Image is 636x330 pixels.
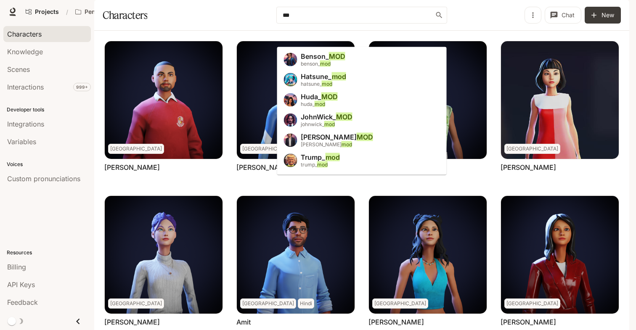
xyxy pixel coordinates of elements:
[301,92,338,101] span: Huda_
[35,8,59,16] span: Projects
[369,41,487,159] img: Aitana
[85,8,132,16] p: Pen Pals [Production]
[301,161,328,168] span: trump_
[301,61,331,67] span: benson_
[320,61,331,67] span: mod
[237,41,355,159] img: Adelina
[104,317,160,327] a: [PERSON_NAME]
[284,73,297,87] img: Hatsune_mod
[104,163,160,172] a: [PERSON_NAME]
[369,196,487,314] img: Anaya
[301,153,340,161] span: Trump_
[301,133,373,141] span: [PERSON_NAME]
[284,53,297,66] img: Benson_MOD
[322,81,332,87] span: mod
[301,101,325,107] span: huda_
[284,134,297,147] img: Timothy_MOD
[236,317,251,327] a: Amit
[315,101,325,107] span: mod
[301,52,345,61] span: Benson_
[321,92,338,101] span: MOD
[501,163,556,172] a: [PERSON_NAME]
[545,7,581,24] button: Chat
[326,153,340,161] span: mod
[284,114,297,127] img: JohnWick_MOD
[301,141,352,148] span: [PERSON_NAME]
[22,3,63,20] a: Go to projects
[317,161,328,168] span: mod
[332,72,346,81] span: mod
[301,72,346,81] span: Hatsune_
[63,8,72,16] div: /
[72,3,145,20] button: Open workspace menu
[236,163,292,172] a: [PERSON_NAME]
[368,317,424,327] a: [PERSON_NAME]
[284,93,297,107] img: Huda_MOD
[105,196,223,314] img: Alison
[284,154,297,167] img: Trump_mod
[301,81,332,87] span: hatsune_
[342,141,352,148] span: mod
[501,41,619,159] img: Akira
[105,41,223,159] img: Abel
[357,133,373,141] span: MOD
[329,52,345,61] span: MOD
[501,196,619,314] img: Angie
[301,113,352,121] span: JohnWick_
[501,317,556,327] a: [PERSON_NAME]
[103,7,147,24] h1: Characters
[237,196,355,314] img: Amit
[336,113,352,121] span: MOD
[324,121,335,127] span: mod
[301,121,335,127] span: johnwick_
[585,7,621,24] button: New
